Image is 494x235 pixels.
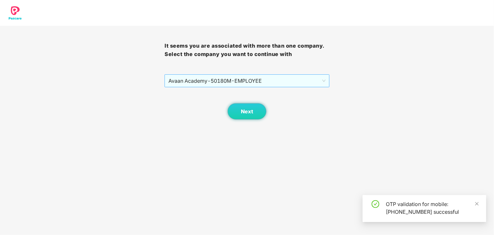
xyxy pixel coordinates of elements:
[372,200,379,208] span: check-circle
[475,202,479,206] span: close
[168,75,325,87] span: Avaan Academy - 50180M - EMPLOYEE
[165,42,329,58] h3: It seems you are associated with more than one company. Select the company you want to continue with
[241,108,253,115] span: Next
[386,200,479,216] div: OTP validation for mobile: [PHONE_NUMBER] successful
[228,103,266,119] button: Next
